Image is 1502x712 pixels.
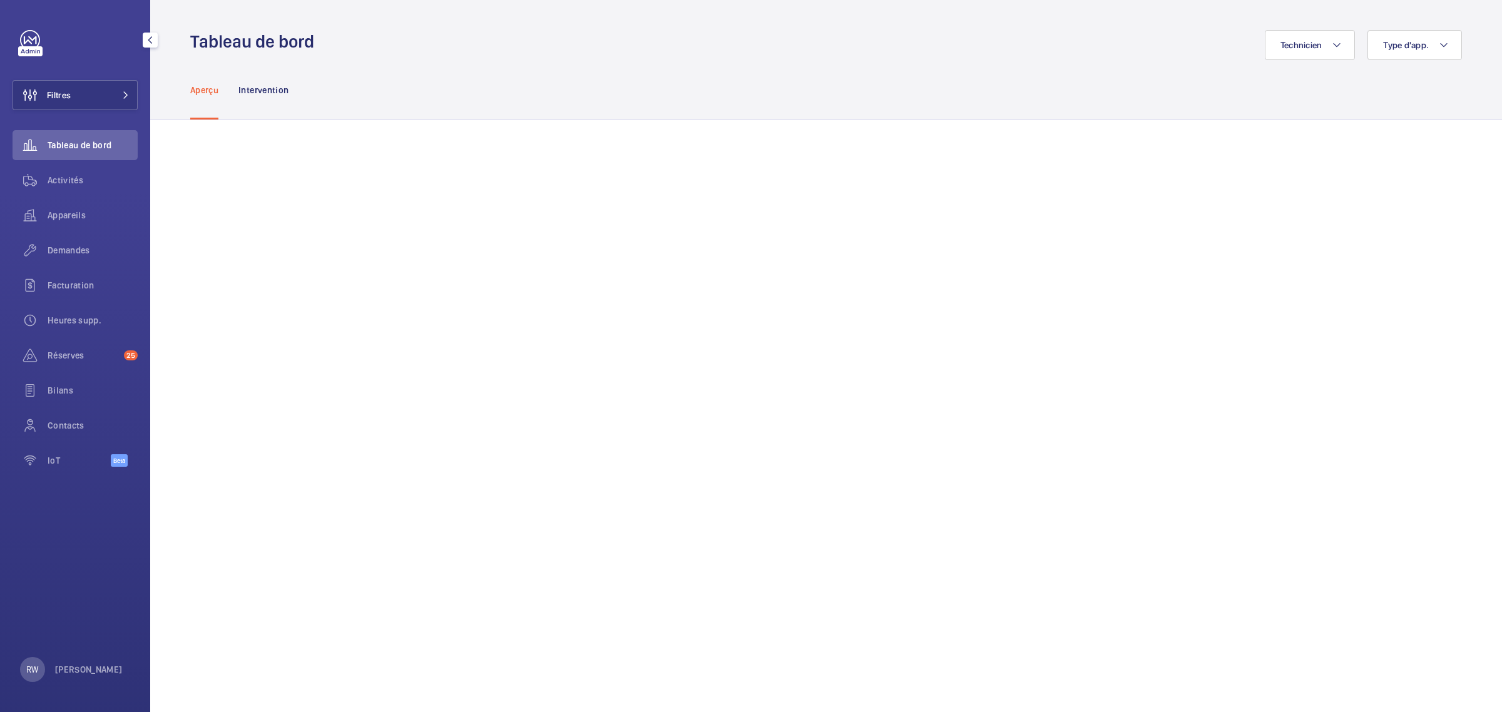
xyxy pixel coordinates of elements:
[48,384,138,397] span: Bilans
[48,314,138,327] span: Heures supp.
[1265,30,1356,60] button: Technicien
[47,89,71,101] span: Filtres
[1367,30,1462,60] button: Type d'app.
[55,663,123,676] p: [PERSON_NAME]
[48,209,138,221] span: Appareils
[1383,40,1429,50] span: Type d'app.
[1280,40,1322,50] span: Technicien
[48,174,138,186] span: Activités
[48,139,138,151] span: Tableau de bord
[48,244,138,257] span: Demandes
[190,30,322,53] h1: Tableau de bord
[124,350,138,360] span: 25
[190,84,218,96] p: Aperçu
[26,663,38,676] p: RW
[48,454,111,467] span: IoT
[111,454,128,467] span: Beta
[13,80,138,110] button: Filtres
[48,279,138,292] span: Facturation
[238,84,289,96] p: Intervention
[48,349,119,362] span: Réserves
[48,419,138,432] span: Contacts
